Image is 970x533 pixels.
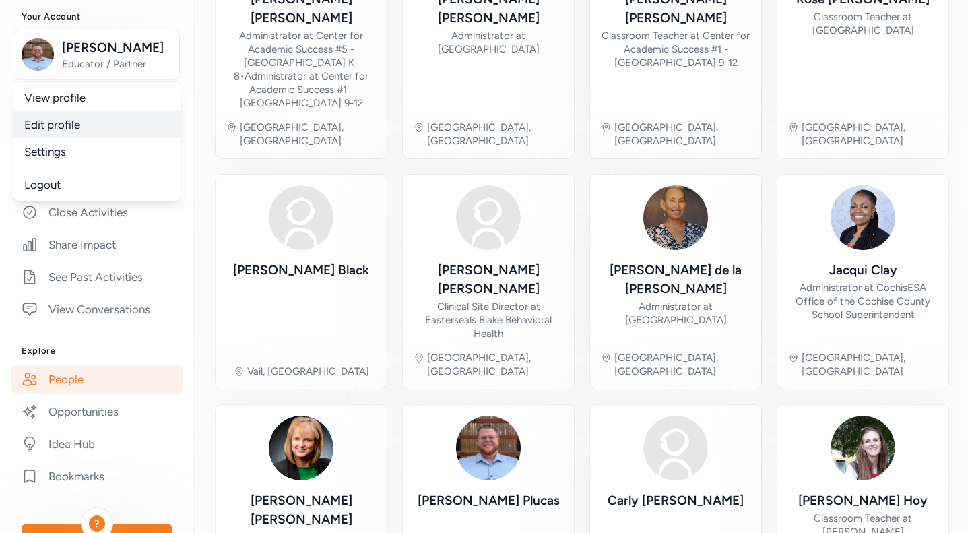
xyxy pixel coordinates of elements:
a: Respond to Invites [11,133,183,162]
h3: Explore [22,346,172,356]
a: Share Impact [11,230,183,259]
div: Classroom Teacher at Center for Academic Success #1 - [GEOGRAPHIC_DATA] 9-12 [601,29,750,69]
div: [GEOGRAPHIC_DATA], [GEOGRAPHIC_DATA] [240,121,376,148]
div: [PERSON_NAME] Plucas [418,491,560,510]
button: [PERSON_NAME]Educator / Partner [13,30,180,80]
span: [PERSON_NAME] [62,38,171,57]
a: See Past Activities [11,262,183,292]
a: Logout [13,171,181,198]
div: [PERSON_NAME] Black [233,261,369,280]
div: ? [89,515,105,532]
div: [PERSON_NAME] [PERSON_NAME] [226,491,376,529]
span: • [240,70,245,82]
a: Idea Hub [11,429,183,459]
div: [PERSON_NAME] Hoy [798,491,928,510]
div: Carly [PERSON_NAME] [608,491,744,510]
div: [PERSON_NAME]Educator / Partner [13,82,181,201]
img: Avatar [456,416,521,480]
a: Close Activities [11,197,183,227]
h3: Your Account [22,11,172,22]
a: View profile [13,84,181,111]
div: Administrator at Center for Academic Success #5 - [GEOGRAPHIC_DATA] K-8 Administrator at Center f... [226,29,376,110]
div: Administrator at [GEOGRAPHIC_DATA] [601,300,750,327]
div: [GEOGRAPHIC_DATA], [GEOGRAPHIC_DATA] [802,351,938,378]
a: People [11,365,183,394]
div: [PERSON_NAME] [PERSON_NAME] [414,261,563,299]
img: Avatar [831,185,895,250]
div: [GEOGRAPHIC_DATA], [GEOGRAPHIC_DATA] [614,351,750,378]
a: Create and Connect [11,165,183,195]
div: Clinical Site Director at Easterseals Blake Behavioral Health [414,300,563,340]
div: [GEOGRAPHIC_DATA], [GEOGRAPHIC_DATA] [427,351,563,378]
a: Opportunities [11,397,183,427]
img: Avatar [269,416,333,480]
img: Avatar [456,185,521,250]
div: Jacqui Clay [829,261,897,280]
a: Settings [13,138,181,165]
img: Avatar [643,185,708,250]
div: [GEOGRAPHIC_DATA], [GEOGRAPHIC_DATA] [802,121,938,148]
img: Avatar [643,416,708,480]
div: Administrator at CochisESA Office of the Cochise County School Superintendent [788,281,938,321]
img: Avatar [831,416,895,480]
div: Administrator at [GEOGRAPHIC_DATA] [414,29,563,56]
div: [GEOGRAPHIC_DATA], [GEOGRAPHIC_DATA] [614,121,750,148]
span: Educator / Partner [62,57,171,71]
a: Bookmarks [11,462,183,491]
div: [PERSON_NAME] de la [PERSON_NAME] [601,261,750,299]
div: Vail, [GEOGRAPHIC_DATA] [247,365,369,378]
a: Home [11,100,183,130]
div: Classroom Teacher at [GEOGRAPHIC_DATA] [788,10,938,37]
a: View Conversations [11,294,183,324]
img: Avatar [269,185,333,250]
a: Edit profile [13,111,181,138]
div: [GEOGRAPHIC_DATA], [GEOGRAPHIC_DATA] [427,121,563,148]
